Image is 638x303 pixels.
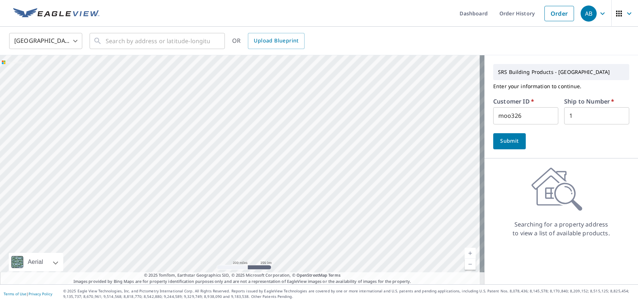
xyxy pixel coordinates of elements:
button: Submit [493,133,526,149]
a: Privacy Policy [29,291,52,296]
span: Submit [499,136,520,146]
p: Searching for a property address to view a list of available products. [512,220,610,237]
input: Search by address or latitude-longitude [106,31,210,51]
span: Upload Blueprint [254,36,298,45]
label: Ship to Number [564,98,614,104]
p: SRS Building Products - [GEOGRAPHIC_DATA] [495,66,627,78]
div: OR [232,33,305,49]
div: Aerial [26,253,45,271]
a: Terms of Use [4,291,26,296]
span: © 2025 TomTom, Earthstar Geographics SIO, © 2025 Microsoft Corporation, © [144,272,340,278]
p: | [4,292,52,296]
div: Aerial [9,253,63,271]
img: EV Logo [13,8,99,19]
p: © 2025 Eagle View Technologies, Inc. and Pictometry International Corp. All Rights Reserved. Repo... [63,288,634,299]
div: [GEOGRAPHIC_DATA] [9,31,82,51]
a: Current Level 5, Zoom In [465,248,476,259]
a: Order [544,6,574,21]
a: Current Level 5, Zoom Out [465,259,476,270]
a: OpenStreetMap [297,272,327,278]
label: Customer ID [493,98,534,104]
div: AB [581,5,597,22]
a: Terms [328,272,340,278]
a: Upload Blueprint [248,33,304,49]
p: Enter your information to continue. [493,80,629,93]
